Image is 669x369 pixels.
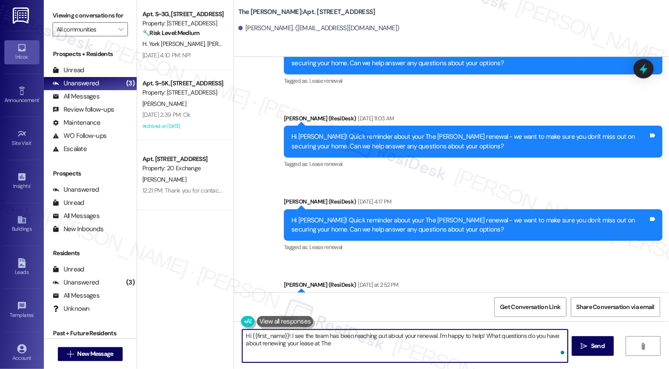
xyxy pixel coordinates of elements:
span: • [32,139,33,145]
i:  [581,343,588,350]
div: New Inbounds [53,225,103,234]
div: Tagged as: [284,241,662,253]
i:  [67,351,74,358]
div: All Messages [53,291,99,300]
div: Escalate [53,144,87,154]
div: 12:21 PM: Thank you for contacting our leasing department. A leasing partner will be in touch wit... [142,186,517,194]
div: Unanswered [53,79,99,88]
div: Residents [44,249,137,258]
div: (3) [124,276,137,289]
div: [DATE] 11:03 AM [356,114,394,123]
textarea: To enrich screen reader interactions, please activate Accessibility in Grammarly extension settings [242,330,568,362]
div: Hi [PERSON_NAME]! Quick reminder about your The [PERSON_NAME] renewal - we want to make sure you ... [291,216,648,235]
div: Unknown [53,304,90,313]
div: Property: 20 Exchange [142,164,223,173]
a: Inbox [4,40,39,64]
div: Prospects [44,169,137,178]
a: Account [4,341,39,365]
a: Leads [4,256,39,279]
div: (3) [124,77,137,90]
input: All communities [57,22,114,36]
span: • [39,96,40,102]
span: • [30,182,32,188]
div: [PERSON_NAME] (ResiDesk) [284,280,662,292]
div: Review follow-ups [53,105,114,114]
div: Hi [PERSON_NAME]! Quick reminder about your The [PERSON_NAME] renewal - we want to make sure you ... [291,49,648,68]
a: Insights • [4,169,39,193]
div: WO Follow-ups [53,131,106,141]
span: Send [591,341,605,351]
span: H. York [PERSON_NAME] [142,40,207,48]
div: [PERSON_NAME] (ResiDesk) [284,197,662,209]
div: [DATE] 4:17 PM [356,197,392,206]
span: Get Conversation Link [500,302,560,312]
button: Share Conversation via email [571,297,660,317]
a: Site Visit • [4,127,39,150]
div: Property: [STREET_ADDRESS] [142,19,223,28]
a: Templates • [4,299,39,322]
button: Send [572,336,614,356]
div: Tagged as: [284,158,662,170]
button: Get Conversation Link [494,297,566,317]
span: Lease renewal [309,243,343,251]
div: Hi [PERSON_NAME]! Quick reminder about your The [PERSON_NAME] renewal - we want to make sure you ... [291,132,648,151]
img: ResiDesk Logo [13,7,31,24]
b: The [PERSON_NAME]: Apt. [STREET_ADDRESS] [238,7,375,17]
a: Buildings [4,212,39,236]
div: Property: [STREET_ADDRESS] [142,88,223,97]
span: [PERSON_NAME] [142,176,186,183]
div: Unread [53,66,84,75]
div: [PERSON_NAME] (ResiDesk) [284,114,662,126]
div: Tagged as: [284,74,662,87]
i:  [118,26,123,33]
div: Unanswered [53,278,99,287]
div: All Messages [53,211,99,221]
span: [PERSON_NAME] [142,100,186,108]
span: [PERSON_NAME] [207,40,254,48]
div: Apt. S~3G, [STREET_ADDRESS] [142,10,223,19]
div: Past + Future Residents [44,329,137,338]
i:  [640,343,647,350]
div: Maintenance [53,118,101,127]
div: Archived on [DATE] [142,121,224,132]
span: Lease renewal [309,160,343,168]
div: [PERSON_NAME]. ([EMAIL_ADDRESS][DOMAIN_NAME]) [238,24,400,33]
button: New Message [58,347,123,361]
div: [DATE] 4:10 PM: NP! [142,51,191,59]
div: Apt. [STREET_ADDRESS] [142,155,223,164]
div: Unread [53,198,84,207]
div: [DATE] at 2:52 PM [356,280,399,289]
span: New Message [77,349,113,358]
span: • [34,311,35,317]
label: Viewing conversations for [53,9,128,22]
div: Unanswered [53,185,99,194]
div: Apt. S~5K, [STREET_ADDRESS] [142,79,223,88]
span: Share Conversation via email [577,302,655,312]
div: [DATE] 2:39 PM: Ok [142,111,190,119]
div: All Messages [53,92,99,101]
span: Lease renewal [309,77,343,84]
div: Prospects + Residents [44,49,137,59]
strong: 🔧 Risk Level: Medium [142,29,199,37]
div: Unread [53,265,84,274]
